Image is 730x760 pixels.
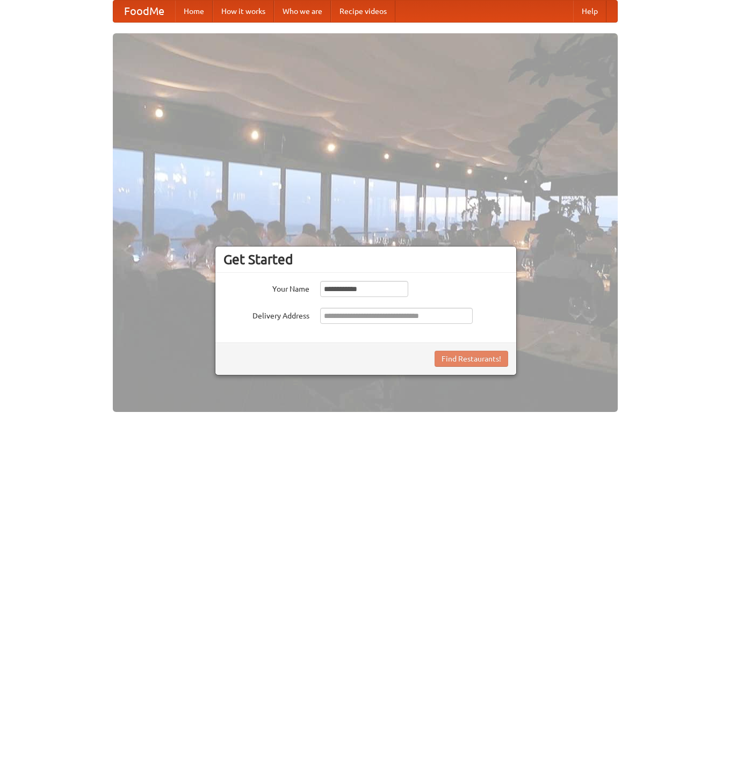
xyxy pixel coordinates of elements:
[113,1,175,22] a: FoodMe
[435,351,508,367] button: Find Restaurants!
[223,251,508,267] h3: Get Started
[213,1,274,22] a: How it works
[223,308,309,321] label: Delivery Address
[223,281,309,294] label: Your Name
[175,1,213,22] a: Home
[274,1,331,22] a: Who we are
[573,1,606,22] a: Help
[331,1,395,22] a: Recipe videos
